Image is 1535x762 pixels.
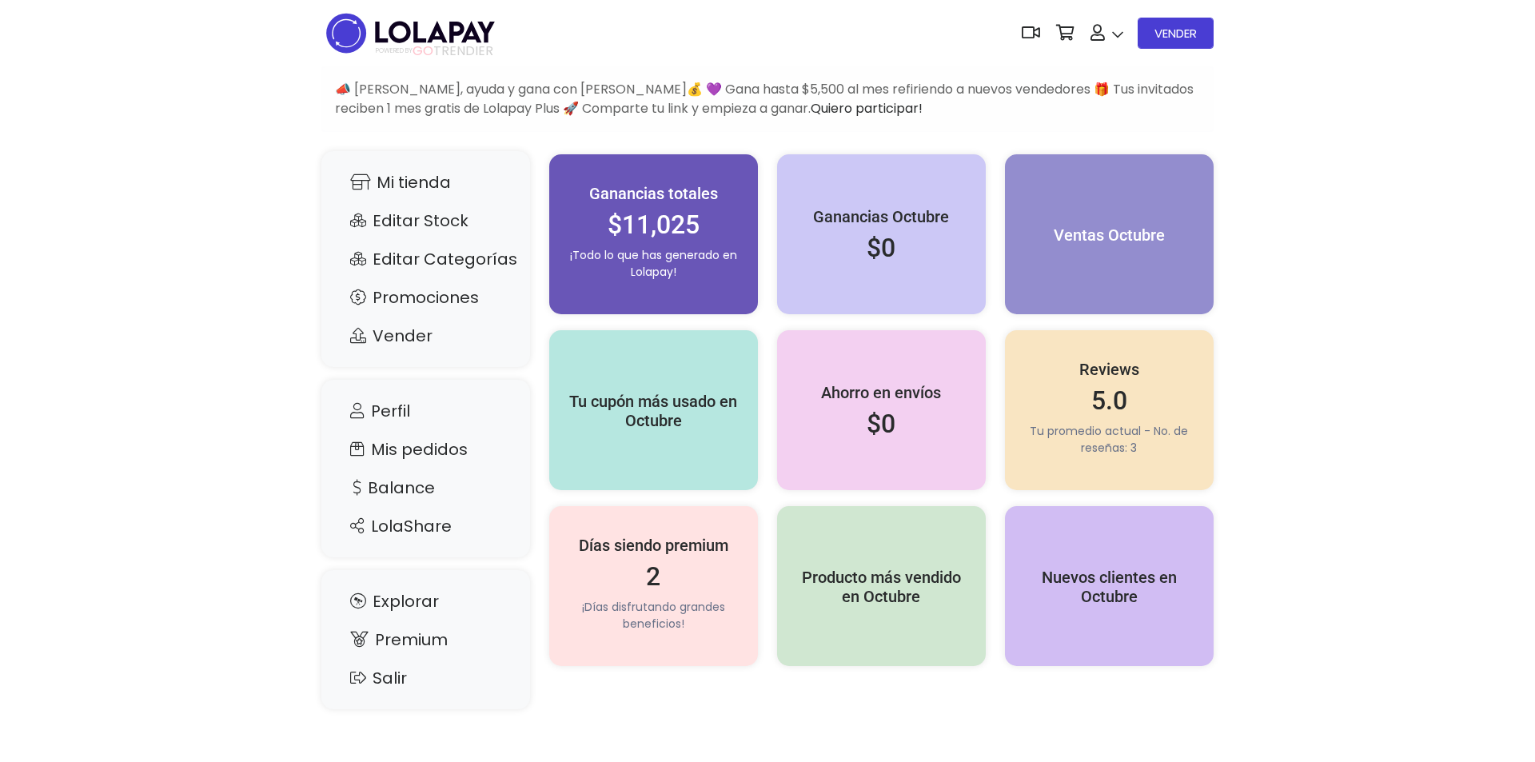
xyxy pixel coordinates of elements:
a: Vender [337,321,514,351]
p: ¡Días disfrutando grandes beneficios! [565,599,742,632]
a: Quiero participar! [811,99,923,118]
p: ¡Todo lo que has generado en Lolapay! [565,247,742,281]
img: logo [321,8,500,58]
h2: $0 [793,233,970,263]
h5: Ganancias totales [565,184,742,203]
h5: Nuevos clientes en Octubre [1021,568,1198,606]
span: GO [413,42,433,60]
a: VENDER [1138,18,1214,49]
a: Perfil [337,396,514,426]
span: POWERED BY [376,46,413,55]
h5: Ahorro en envíos [793,383,970,402]
a: Editar Categorías [337,244,514,274]
h2: 2 [565,561,742,592]
h5: Producto más vendido en Octubre [793,568,970,606]
h5: Días siendo premium [565,536,742,555]
a: Premium [337,624,514,655]
h5: Ganancias Octubre [793,207,970,226]
h5: Tu cupón más usado en Octubre [565,392,742,430]
a: Salir [337,663,514,693]
p: Tu promedio actual - No. de reseñas: 3 [1021,423,1198,457]
h5: Reviews [1021,360,1198,379]
h2: 5.0 [1021,385,1198,416]
span: 📣 [PERSON_NAME], ayuda y gana con [PERSON_NAME]💰 💜 Gana hasta $5,500 al mes refiriendo a nuevos v... [335,80,1194,118]
h2: $0 [793,409,970,439]
a: Mis pedidos [337,434,514,465]
a: Mi tienda [337,167,514,197]
a: Balance [337,473,514,503]
span: TRENDIER [376,44,493,58]
a: Promociones [337,282,514,313]
h5: Ventas Octubre [1021,225,1198,245]
a: Editar Stock [337,205,514,236]
h2: $11,025 [565,209,742,240]
a: Explorar [337,586,514,616]
a: LolaShare [337,511,514,541]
